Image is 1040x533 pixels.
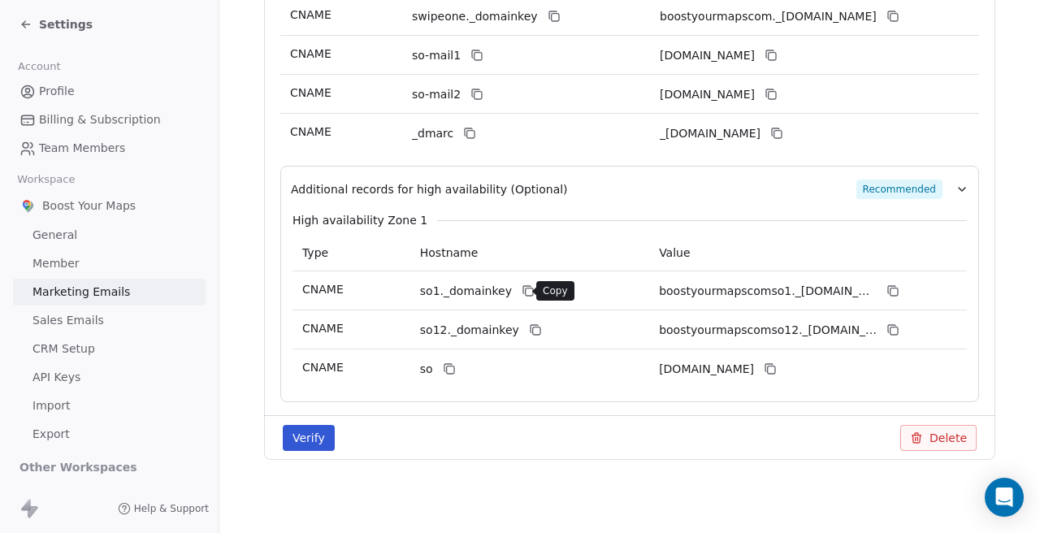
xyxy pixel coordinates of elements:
a: Help & Support [118,502,209,515]
span: High availability Zone 1 [292,212,427,228]
a: Billing & Subscription [13,106,206,133]
span: boostyourmapscom._domainkey.swipeone.email [660,8,877,25]
span: boostyourmapscom2.swipeone.email [660,86,755,103]
span: so-mail2 [412,86,461,103]
button: Verify [283,425,335,451]
span: Profile [39,83,75,100]
span: so [420,361,433,378]
span: CNAME [290,8,331,21]
span: CNAME [302,283,344,296]
a: Marketing Emails [13,279,206,305]
span: CNAME [290,47,331,60]
span: Help & Support [134,502,209,515]
a: Team Members [13,135,206,162]
span: Import [32,397,70,414]
span: so1._domainkey [420,283,512,300]
a: Settings [19,16,93,32]
span: CNAME [290,86,331,99]
img: Boost%20Your%20Maps.zip%20-%202.png [19,197,36,214]
span: Workspace [11,167,82,192]
span: Member [32,255,80,272]
span: Recommended [856,180,942,199]
span: API Keys [32,369,80,386]
div: Open Intercom Messenger [985,478,1024,517]
span: Other Workspaces [13,454,144,480]
span: Hostname [420,246,479,259]
a: Sales Emails [13,307,206,334]
span: boostyourmapscomso.swipeone.email [659,361,754,378]
button: Additional records for high availability (Optional)Recommended [291,180,968,199]
span: CNAME [290,125,331,138]
span: Export [32,426,70,443]
a: Export [13,421,206,448]
span: _dmarc [412,125,453,142]
span: boostyourmapscom1.swipeone.email [660,47,755,64]
a: API Keys [13,364,206,391]
span: Account [11,54,67,79]
a: Import [13,392,206,419]
span: Additional records for high availability (Optional) [291,181,568,197]
span: so12._domainkey [420,322,519,339]
span: Sales Emails [32,312,104,329]
span: so-mail1 [412,47,461,64]
span: CNAME [302,322,344,335]
span: CNAME [302,361,344,374]
button: Delete [900,425,977,451]
a: General [13,222,206,249]
span: _dmarc.swipeone.email [660,125,760,142]
span: Settings [39,16,93,32]
span: Value [659,246,690,259]
span: Billing & Subscription [39,111,161,128]
span: Marketing Emails [32,284,130,301]
div: Additional records for high availability (Optional)Recommended [291,199,968,388]
span: General [32,227,77,244]
span: boostyourmapscomso1._domainkey.swipeone.email [659,283,877,300]
a: Profile [13,78,206,105]
span: CRM Setup [32,340,95,357]
span: boostyourmapscomso12._domainkey.swipeone.email [659,322,877,339]
p: Copy [543,284,568,297]
a: Member [13,250,206,277]
span: Team Members [39,140,125,157]
a: CRM Setup [13,336,206,362]
span: swipeone._domainkey [412,8,538,25]
span: Boost Your Maps [42,197,136,214]
p: Type [302,245,401,262]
